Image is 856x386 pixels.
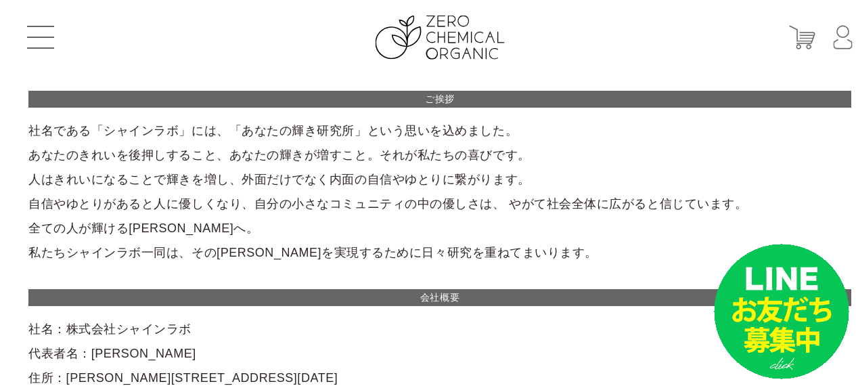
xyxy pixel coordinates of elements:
[376,16,505,60] img: ZERO CHEMICAL ORGANIC
[789,26,815,49] img: カート
[714,244,849,379] img: small_line.png
[833,26,853,49] img: マイページ
[28,91,851,108] h2: ご挨拶
[28,289,851,306] h2: 会社概要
